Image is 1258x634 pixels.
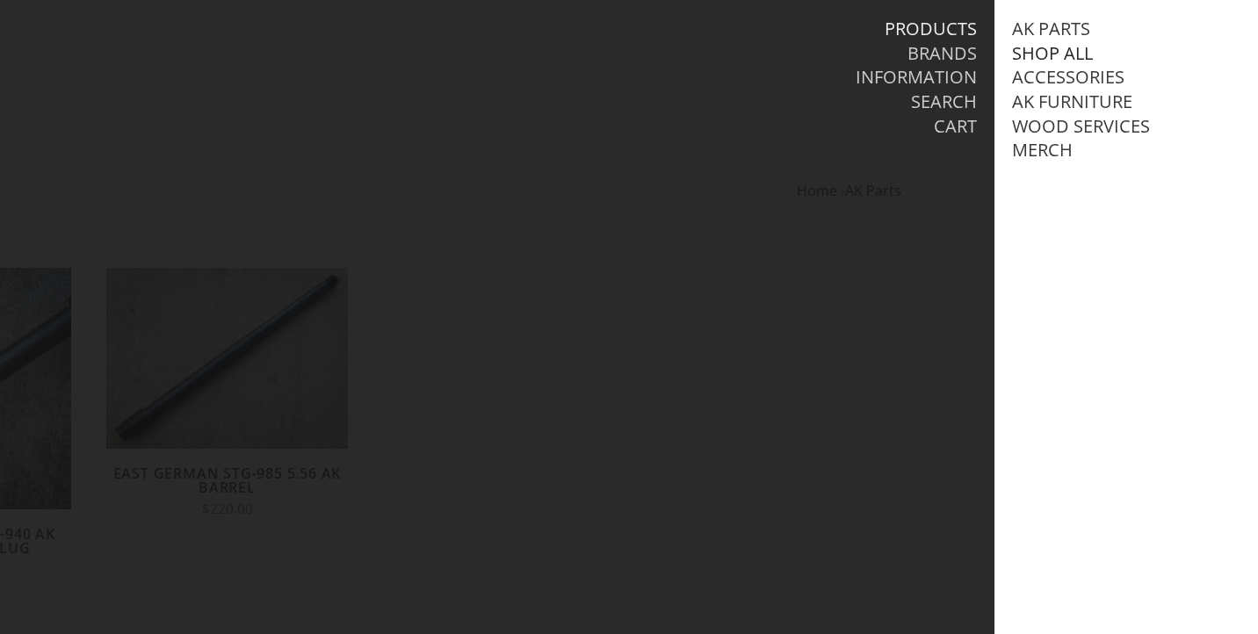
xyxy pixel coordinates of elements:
a: Brands [907,42,977,65]
a: AK Parts [1012,18,1090,40]
a: Information [856,66,977,89]
a: Search [911,90,977,113]
a: Products [885,18,977,40]
a: Accessories [1012,66,1124,89]
a: Cart [934,115,977,138]
a: Wood Services [1012,115,1150,138]
a: Shop All [1012,42,1093,65]
a: AK Furniture [1012,90,1132,113]
a: Merch [1012,139,1073,162]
